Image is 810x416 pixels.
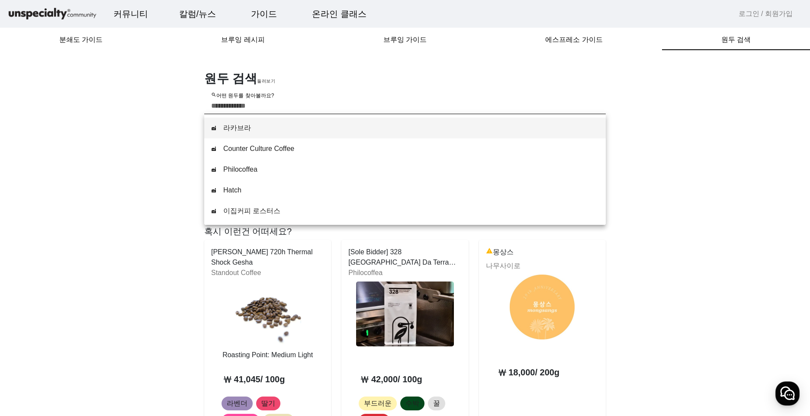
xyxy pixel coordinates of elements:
[79,288,90,294] span: 대화
[199,196,611,212] h1: 아쉽게도 일치하는 결과가 없습니다.
[134,287,144,294] span: 설정
[383,36,427,43] span: 브루잉 가이드
[498,368,559,377] b: ₩ 18,000 / 200g
[59,36,103,43] span: 분쇄도 가이드
[257,79,275,83] span: 둘러보기
[199,226,611,237] h3: 혹시 이런건 어떠세요?
[545,36,602,43] span: 에스프레소 가이드
[261,398,275,409] span: 딸기
[223,123,599,133] span: 라카브라
[433,398,440,409] span: 꿀
[199,71,611,86] h1: 원두 검색
[348,269,382,276] a: Philocoffea
[211,247,324,268] span: [PERSON_NAME] 720h Thermal Shock Gesha
[216,350,319,360] p: Roasting Point: Medium Light
[721,36,751,43] span: 원두 검색
[486,247,493,258] mat-icon: warning
[223,206,599,216] span: 이집커피 로스터스
[221,36,264,43] span: 브루잉 레시피
[106,2,155,26] a: 커뮤니티
[211,167,216,172] mat-icon: factory
[739,9,793,19] a: 로그인 / 회원가입
[360,374,422,384] b: ₩ 42,000 / 100g
[364,398,392,409] span: 부드러운
[211,146,216,151] mat-icon: factory
[486,262,521,269] a: 나무사이로
[405,398,419,409] span: 수박
[223,185,599,195] span: Hatch
[211,93,274,99] mat-label: 어떤 원두를 찾아볼까요?
[305,2,373,26] a: 온라인 클래스
[27,287,32,294] span: 홈
[510,275,575,339] img: bean-image
[223,144,599,154] span: Counter Culture Coffee
[211,101,599,111] input: 찾아보기
[172,2,223,26] a: 칼럼/뉴스
[223,164,599,175] span: Philocoffea
[223,374,285,384] b: ₩ 41,045 / 100g
[348,247,461,268] span: [Sole Bidder] 328 [GEOGRAPHIC_DATA] Da Terra Masterpiece #4
[227,398,247,409] span: 라벤더
[211,208,216,214] mat-icon: factory
[486,247,521,261] span: 몽상스
[244,2,284,26] a: 가이드
[3,274,57,296] a: 홈
[235,282,301,346] img: bean-image
[7,6,98,22] img: logo
[211,269,261,276] a: Standout Coffee
[356,282,454,346] img: bean-image
[211,125,216,131] mat-icon: factory
[112,274,166,296] a: 설정
[211,92,216,97] mat-icon: search
[57,274,112,296] a: 대화
[211,188,216,193] mat-icon: factory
